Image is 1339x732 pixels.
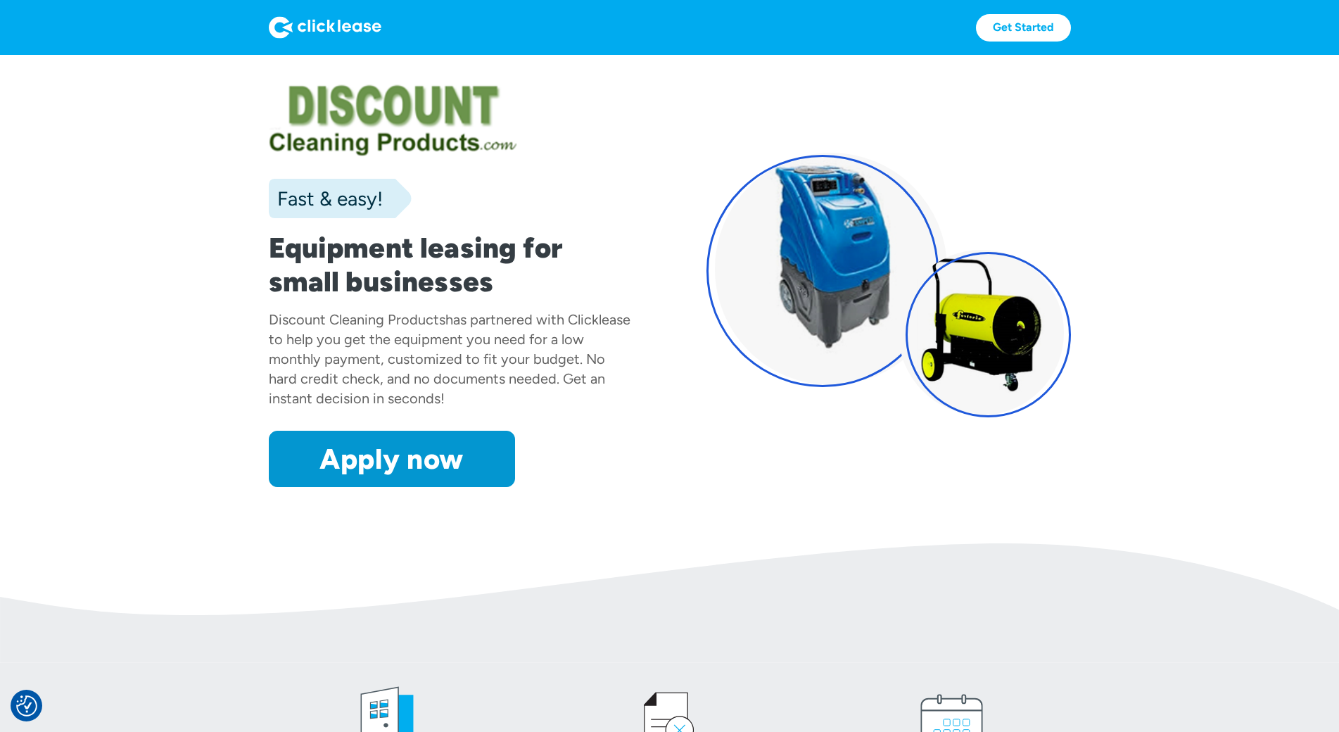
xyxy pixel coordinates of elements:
div: Discount Cleaning Products [269,311,445,328]
div: Fast & easy! [269,184,383,213]
a: Apply now [269,431,515,487]
img: Revisit consent button [16,695,37,717]
h1: Equipment leasing for small businesses [269,231,633,298]
div: has partnered with Clicklease to help you get the equipment you need for a low monthly payment, c... [269,311,630,407]
img: Logo [269,16,381,39]
button: Consent Preferences [16,695,37,717]
a: Get Started [976,14,1071,42]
